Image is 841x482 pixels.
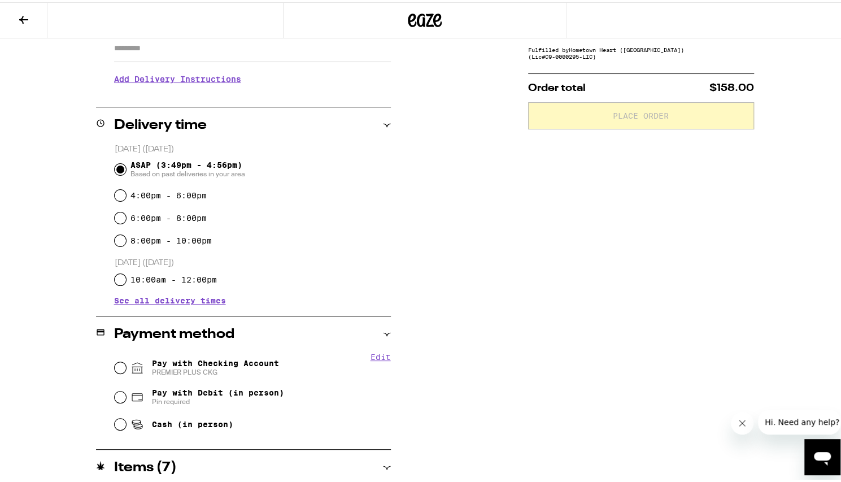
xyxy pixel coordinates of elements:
[152,395,284,404] span: Pin required
[114,64,391,90] h3: Add Delivery Instructions
[528,44,754,58] div: Fulfilled by Hometown Heart ([GEOGRAPHIC_DATA]) (Lic# C9-0000295-LIC )
[371,350,391,359] button: Edit
[152,418,233,427] span: Cash (in person)
[528,100,754,127] button: Place Order
[114,325,234,339] h2: Payment method
[613,110,669,118] span: Place Order
[758,407,840,432] iframe: Message from company
[152,386,284,395] span: Pay with Debit (in person)
[130,234,212,243] label: 8:00pm - 10:00pm
[130,158,245,176] span: ASAP (3:49pm - 4:56pm)
[114,116,207,130] h2: Delivery time
[130,167,245,176] span: Based on past deliveries in your area
[115,255,391,266] p: [DATE] ([DATE])
[152,357,279,375] span: Pay with Checking Account
[804,437,840,473] iframe: Button to launch messaging window
[114,459,177,472] h2: Items ( 7 )
[152,366,279,375] span: PREMIER PLUS CKG
[130,189,207,198] label: 4:00pm - 6:00pm
[114,294,226,302] button: See all delivery times
[115,142,391,153] p: [DATE] ([DATE])
[130,211,207,220] label: 6:00pm - 8:00pm
[114,90,391,99] p: We'll contact you at [PHONE_NUMBER] when we arrive
[709,81,754,91] span: $158.00
[528,81,586,91] span: Order total
[731,410,753,432] iframe: Close message
[130,273,217,282] label: 10:00am - 12:00pm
